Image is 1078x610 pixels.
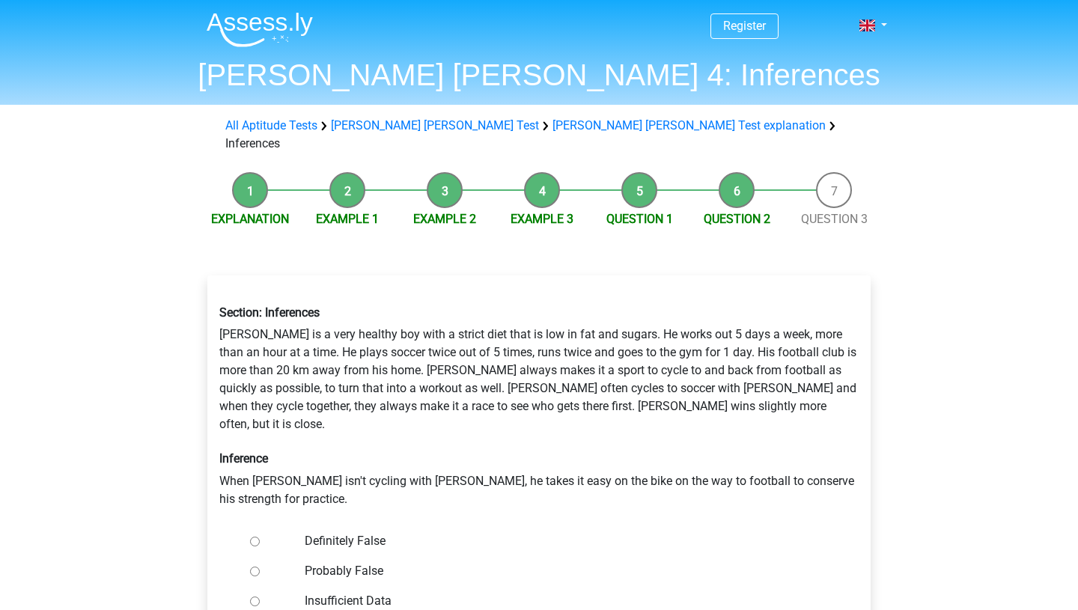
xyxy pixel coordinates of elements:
[305,562,823,580] label: Probably False
[331,118,539,132] a: [PERSON_NAME] [PERSON_NAME] Test
[219,305,859,320] h6: Section: Inferences
[704,212,770,226] a: Question 2
[207,12,313,47] img: Assessly
[511,212,573,226] a: Example 3
[219,451,859,466] h6: Inference
[801,212,868,226] a: Question 3
[208,293,870,519] div: [PERSON_NAME] is a very healthy boy with a strict diet that is low in fat and sugars. He works ou...
[211,212,289,226] a: Explanation
[219,117,859,153] div: Inferences
[225,118,317,132] a: All Aptitude Tests
[195,57,883,93] h1: [PERSON_NAME] [PERSON_NAME] 4: Inferences
[552,118,826,132] a: [PERSON_NAME] [PERSON_NAME] Test explanation
[606,212,673,226] a: Question 1
[723,19,766,33] a: Register
[316,212,379,226] a: Example 1
[305,532,823,550] label: Definitely False
[305,592,823,610] label: Insufficient Data
[413,212,476,226] a: Example 2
